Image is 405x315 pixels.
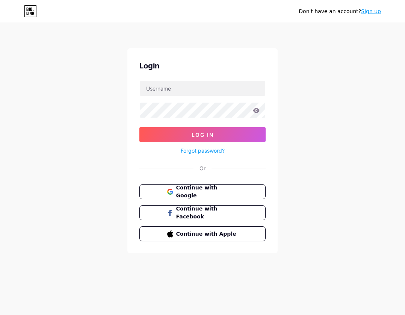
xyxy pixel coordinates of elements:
[139,127,266,142] button: Log In
[140,81,265,96] input: Username
[139,226,266,241] button: Continue with Apple
[361,8,381,14] a: Sign up
[176,184,238,200] span: Continue with Google
[176,205,238,221] span: Continue with Facebook
[176,230,238,238] span: Continue with Apple
[299,8,381,15] div: Don't have an account?
[139,205,266,220] button: Continue with Facebook
[139,184,266,199] button: Continue with Google
[181,147,225,154] a: Forgot password?
[139,60,266,71] div: Login
[199,164,206,172] div: Or
[192,132,214,138] span: Log In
